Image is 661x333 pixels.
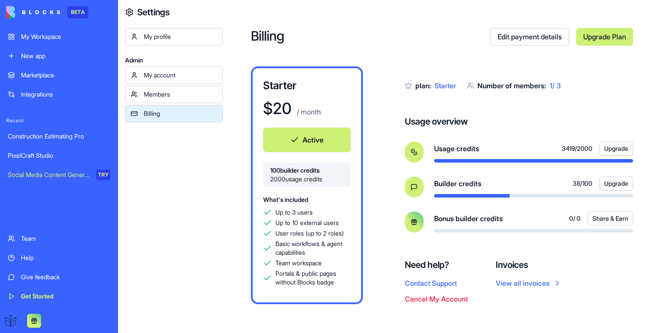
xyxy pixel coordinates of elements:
div: Social Media Content Generator [8,170,90,179]
a: Construction Estimating Pro [3,128,115,145]
div: Members [144,90,217,99]
a: New app [3,47,115,65]
h3: Starter [263,79,351,93]
span: Portals & public pages without Blocks badge [275,269,351,287]
a: Help [3,249,115,267]
a: Starter$20 / monthActive100builder credits2000usage creditsWhat's includedUp to 3 usersUp to 10 e... [251,66,363,304]
img: logo [6,6,60,18]
span: 3419 / 2000 [562,144,592,153]
h4: Invoices [496,259,562,271]
span: Up to 3 users [275,208,313,217]
span: plan: [415,81,431,90]
a: Edit payment details [490,28,569,45]
a: Get Started [3,288,115,305]
h1: $ 20 [263,100,292,117]
span: Usage credits [434,143,479,154]
button: Cancel My Account [405,294,468,304]
button: Active [263,128,351,152]
span: 0 / 0 [569,214,581,223]
a: My account [125,66,223,84]
span: 2000 usage credits [270,175,344,184]
h2: Billing [251,28,490,45]
span: Team workspace [275,259,322,267]
button: Upgrade [599,142,633,156]
a: Team [3,230,115,247]
a: My Workspace [3,28,115,45]
a: BETA [6,6,88,18]
div: My profile [144,32,217,41]
img: ACg8ocJXc4biGNmL-6_84M9niqKohncbsBQNEji79DO8k46BE60Re2nP=s96-c [4,314,18,328]
div: Give feedback [21,273,110,281]
h4: Settings [137,6,170,18]
a: My profile [125,28,223,45]
span: Builder credits [434,178,481,189]
div: Marketplace [21,71,110,80]
div: PixelCraft Studio [8,151,110,160]
h4: Need help? [405,259,468,271]
a: Members [125,86,223,103]
span: Recent [3,117,115,124]
button: Share & Earn [588,212,633,225]
div: BETA [67,6,88,18]
span: Number of members: [477,81,546,90]
span: 1 / 3 [550,81,561,90]
a: Marketplace [3,66,115,84]
span: What's included [263,196,308,203]
span: 38 / 100 [573,179,592,188]
div: Get Started [21,292,110,301]
span: Basic workflows & agent capabilities [275,239,351,257]
a: Upgrade Plan [576,28,633,45]
p: / month [295,107,321,117]
div: My account [144,71,217,80]
div: TRY [96,170,110,180]
a: PixelCraft Studio [3,147,115,164]
span: User roles (up to 2 roles) [275,229,344,238]
div: New app [21,52,110,60]
div: Team [21,234,110,243]
div: Construction Estimating Pro [8,132,110,141]
div: Integrations [21,90,110,99]
span: Up to 10 external users [275,219,339,227]
button: Contact Support [405,278,457,288]
span: Starter [435,81,456,90]
div: Help [21,253,110,262]
button: Upgrade [599,177,633,191]
a: View all invoices [496,278,562,288]
a: Social Media Content GeneratorTRY [3,166,115,184]
div: My Workspace [21,32,110,41]
div: Billing [144,109,217,118]
span: 100 builder credits [270,166,344,175]
a: Give feedback [3,268,115,286]
span: Bonus builder credits [434,213,503,224]
h4: Usage overview [405,115,468,128]
a: Billing [125,105,223,122]
a: Integrations [3,86,115,103]
span: Admin [125,56,223,65]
